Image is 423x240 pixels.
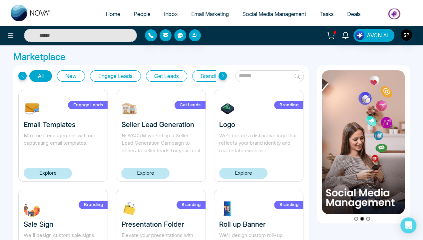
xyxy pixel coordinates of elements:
label: Engage Leads [68,101,108,109]
img: 7tHiu1732304639.jpg [219,100,236,117]
a: Inbox [157,8,185,20]
h3: Sale Sign [24,220,103,228]
h3: Roll up Banner [219,220,298,228]
span: Inbox [164,11,178,17]
h3: Email Templates [24,120,103,129]
span: Social Media Management [242,11,306,17]
p: We'll create a distinctive logo that reflects your brand identity and real estate expertise. [219,132,298,155]
a: Deals [340,8,367,20]
img: XLP2c1732303713.jpg [121,200,138,217]
h3: Marketplace [13,51,410,63]
span: People [134,11,151,17]
img: Market-place.gif [371,6,419,21]
button: Go to slide 1 [354,217,358,221]
img: W9EOY1739212645.jpg [121,100,138,117]
a: Explore [24,168,72,179]
label: Branding [274,101,303,109]
label: Branding [177,201,206,209]
img: Nova CRM Logo [11,5,51,21]
label: Branding [79,201,108,209]
span: Email Marketing [191,11,229,17]
span: Tasks [319,11,334,17]
span: Home [106,11,120,17]
a: People [127,8,157,20]
img: NOmgJ1742393483.jpg [24,100,40,117]
a: Tasks [313,8,340,20]
button: Branding [192,70,230,82]
span: Deals [347,11,361,17]
h3: Presentation Folder [121,220,200,228]
a: Explore [121,168,170,179]
div: Open Intercom Messenger [400,217,416,233]
h3: Logo [219,120,298,129]
p: Maximize engagement with our captivating email templates. [24,132,103,155]
img: User Avatar [401,29,412,41]
button: New [57,70,85,82]
button: All [29,70,52,82]
button: Go to slide 3 [366,217,370,221]
a: Social Media Management [235,8,313,20]
h3: Seller Lead Generation [121,120,200,129]
img: ptdrg1732303548.jpg [219,200,236,217]
button: AVON AI [353,29,394,42]
a: Home [99,8,127,20]
p: NOVACRM will set up a Seller Lead Generation Campaign to generate seller leads for your Real Estate [121,132,200,155]
button: Go to slide 2 [360,217,364,221]
img: FWbuT1732304245.jpg [24,200,40,217]
label: Branding [274,201,303,209]
img: Lead Flow [355,31,364,40]
label: Get Leads [175,101,206,109]
button: Get Leads [146,70,187,82]
img: item2.png [322,70,405,214]
a: Explore [219,168,267,179]
a: Email Marketing [185,8,235,20]
button: Engage Leads [90,70,141,82]
span: AVON AI [367,31,389,39]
